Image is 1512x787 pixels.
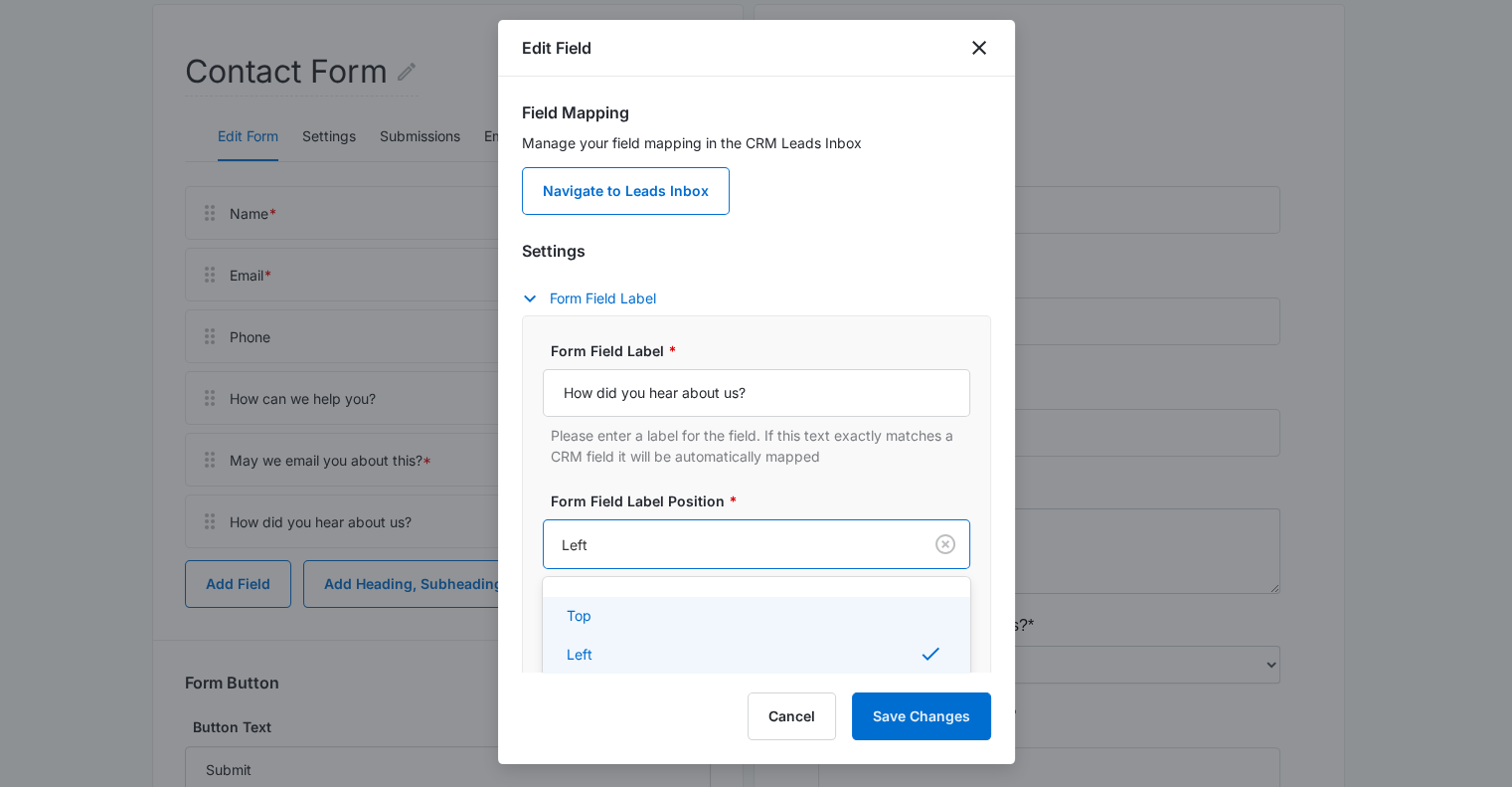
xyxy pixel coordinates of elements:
h3: Settings [522,239,991,263]
h3: Field Mapping [522,100,991,124]
h1: Edit Field [522,36,591,60]
p: Top [567,605,591,626]
input: Form Field Label [543,369,970,417]
p: Manage your field mapping in the CRM Leads Inbox [522,132,991,153]
button: Save Changes [852,692,991,740]
button: Form Field Label [522,287,676,310]
a: Navigate to Leads Inbox [522,167,730,215]
label: Form Field Label Position [551,491,978,511]
p: Please enter a label for the field. If this text exactly matches a CRM field it will be automatic... [551,425,970,467]
button: Clear [929,528,961,560]
label: Form Field Label [551,340,978,361]
button: Cancel [748,692,836,740]
span: Submit [13,683,63,699]
iframe: reCAPTCHA [393,661,647,720]
p: Left [567,644,592,665]
button: close [967,36,991,60]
